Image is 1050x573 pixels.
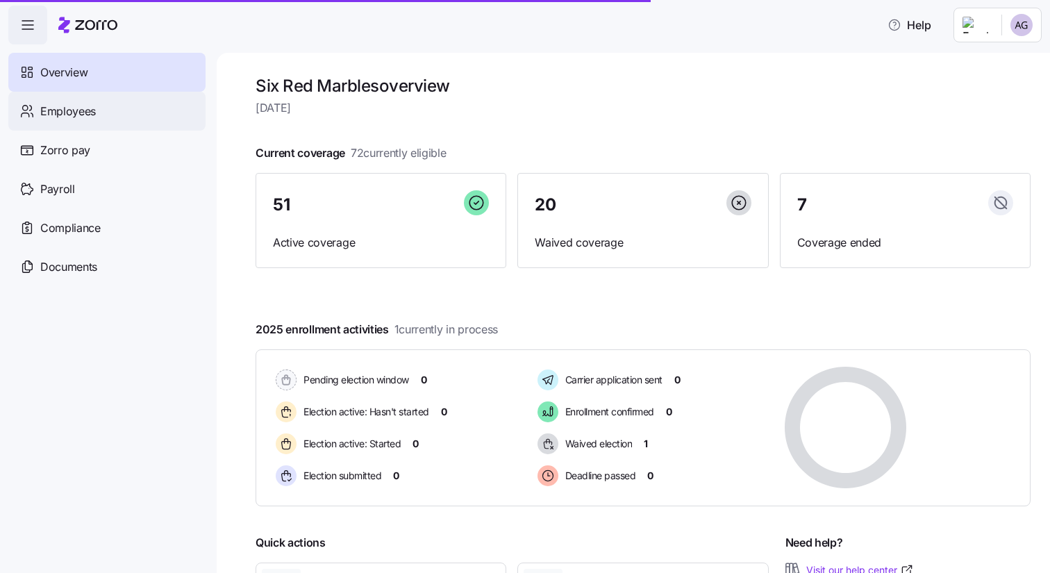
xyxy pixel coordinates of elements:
span: Enrollment confirmed [561,405,654,419]
a: Documents [8,247,206,286]
span: Current coverage [256,144,447,162]
button: Help [876,11,942,39]
span: 0 [412,437,419,451]
span: Coverage ended [797,234,1013,251]
span: Overview [40,64,87,81]
span: Quick actions [256,534,326,551]
a: Employees [8,92,206,131]
span: 2025 enrollment activities [256,321,498,338]
span: 7 [797,197,807,213]
span: [DATE] [256,99,1031,117]
span: 0 [393,469,399,483]
span: Documents [40,258,97,276]
span: 1 currently in process [394,321,498,338]
span: 72 currently eligible [351,144,447,162]
a: Overview [8,53,206,92]
span: 0 [674,373,681,387]
span: Election active: Started [299,437,401,451]
span: Election active: Hasn't started [299,405,429,419]
a: Compliance [8,208,206,247]
span: Compliance [40,219,101,237]
span: 51 [273,197,290,213]
span: 1 [644,437,648,451]
img: 088685dd867378d7844e46458fca8a28 [1010,14,1033,36]
span: 20 [535,197,556,213]
span: Election submitted [299,469,381,483]
span: 0 [666,405,672,419]
span: Pending election window [299,373,409,387]
span: Waived coverage [535,234,751,251]
span: Help [887,17,931,33]
span: 0 [647,469,653,483]
span: Waived election [561,437,633,451]
span: Need help? [785,534,843,551]
img: Employer logo [962,17,990,33]
h1: Six Red Marbles overview [256,75,1031,97]
span: 0 [421,373,427,387]
span: Carrier application sent [561,373,662,387]
a: Payroll [8,169,206,208]
span: Employees [40,103,96,120]
span: Zorro pay [40,142,90,159]
span: 0 [441,405,447,419]
a: Zorro pay [8,131,206,169]
span: Payroll [40,181,75,198]
span: Active coverage [273,234,489,251]
span: Deadline passed [561,469,636,483]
